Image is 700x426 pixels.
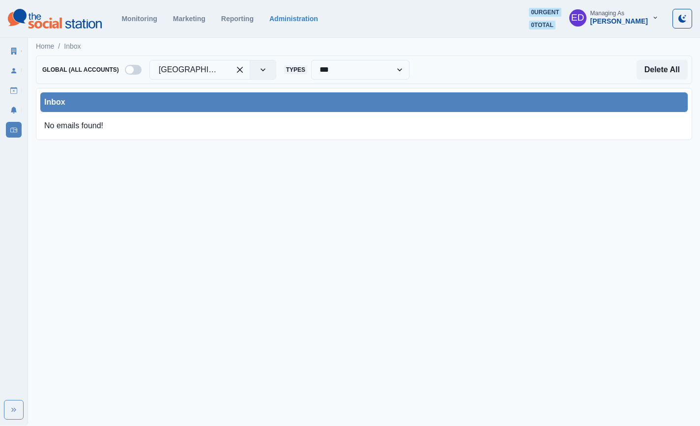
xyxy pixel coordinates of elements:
[40,65,121,74] span: Global (All Accounts)
[284,65,307,74] span: Types
[6,83,22,98] a: Draft Posts
[221,15,254,23] a: Reporting
[529,8,561,17] span: 0 urgent
[40,116,107,136] p: No emails found!
[269,15,318,23] a: Administration
[561,8,667,28] button: Managing As[PERSON_NAME]
[121,15,157,23] a: Monitoring
[173,15,205,23] a: Marketing
[36,41,81,52] nav: breadcrumb
[571,6,584,29] div: Elizabeth Dempsey
[672,9,692,28] button: Toggle Mode
[8,9,102,28] img: logoTextSVG.62801f218bc96a9b266caa72a09eb111.svg
[6,43,22,59] a: Clients
[6,102,22,118] a: Notifications
[590,10,624,17] div: Managing As
[64,41,81,52] a: Inbox
[4,400,24,420] button: Expand
[36,41,54,52] a: Home
[529,21,555,29] span: 0 total
[232,62,248,78] div: Clear selected options
[44,96,684,108] div: Inbox
[6,63,22,79] a: Users
[590,17,648,26] div: [PERSON_NAME]
[6,122,22,138] a: Inbox
[58,41,60,52] span: /
[637,60,688,80] button: Delete All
